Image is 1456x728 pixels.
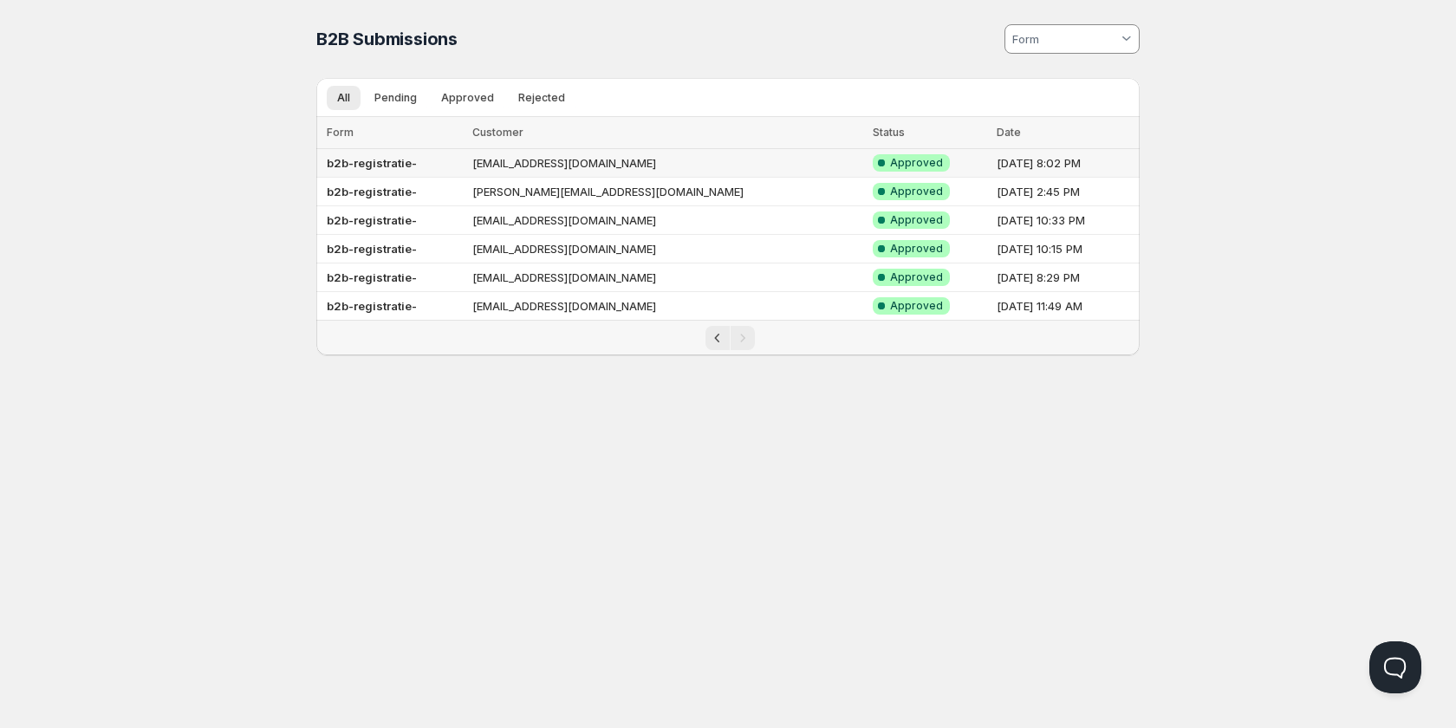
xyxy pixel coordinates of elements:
[518,91,565,105] span: Rejected
[705,326,730,350] button: Previous
[1369,641,1421,693] iframe: Help Scout Beacon - Open
[890,270,943,284] span: Approved
[991,263,1140,292] td: [DATE] 8:29 PM
[467,292,868,321] td: [EMAIL_ADDRESS][DOMAIN_NAME]
[991,206,1140,235] td: [DATE] 10:33 PM
[467,235,868,263] td: [EMAIL_ADDRESS][DOMAIN_NAME]
[327,185,417,198] b: b2b-registratie-
[873,126,905,139] span: Status
[890,185,943,198] span: Approved
[316,29,458,49] span: B2B Submissions
[991,178,1140,206] td: [DATE] 2:45 PM
[327,213,417,227] b: b2b-registratie-
[327,126,354,139] span: Form
[337,91,350,105] span: All
[467,206,868,235] td: [EMAIL_ADDRESS][DOMAIN_NAME]
[327,270,417,284] b: b2b-registratie-
[374,91,417,105] span: Pending
[991,235,1140,263] td: [DATE] 10:15 PM
[991,149,1140,178] td: [DATE] 8:02 PM
[1010,25,1118,53] input: Form
[997,126,1021,139] span: Date
[890,242,943,256] span: Approved
[991,292,1140,321] td: [DATE] 11:49 AM
[467,178,868,206] td: [PERSON_NAME][EMAIL_ADDRESS][DOMAIN_NAME]
[327,156,417,170] b: b2b-registratie-
[467,149,868,178] td: [EMAIL_ADDRESS][DOMAIN_NAME]
[890,299,943,313] span: Approved
[327,299,417,313] b: b2b-registratie-
[316,320,1140,355] nav: Pagination
[467,263,868,292] td: [EMAIL_ADDRESS][DOMAIN_NAME]
[441,91,494,105] span: Approved
[890,213,943,227] span: Approved
[327,242,417,256] b: b2b-registratie-
[472,126,523,139] span: Customer
[890,156,943,170] span: Approved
